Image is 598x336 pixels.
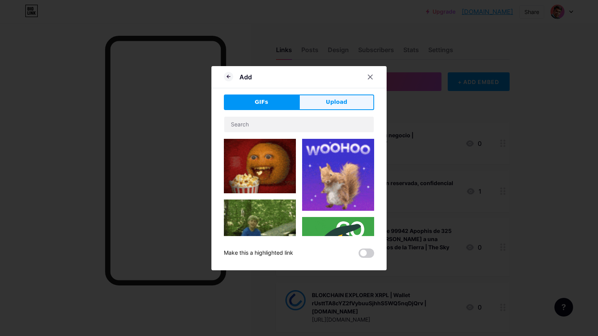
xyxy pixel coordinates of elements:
input: Search [224,117,374,132]
img: Gihpy [224,139,296,194]
img: Gihpy [302,139,374,211]
span: Upload [326,98,347,106]
button: Upload [299,94,374,110]
img: Gihpy [302,217,374,282]
div: Add [239,72,252,82]
span: GIFs [255,98,268,106]
div: Make this a highlighted link [224,248,293,258]
button: GIFs [224,94,299,110]
img: Gihpy [224,199,296,254]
